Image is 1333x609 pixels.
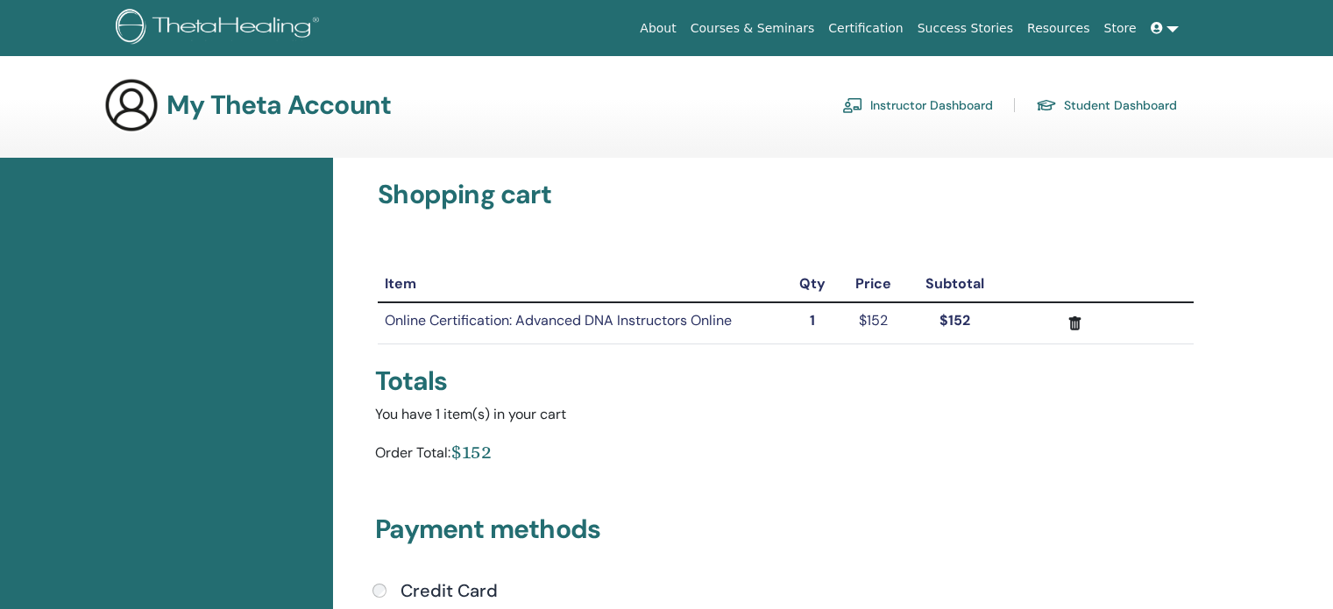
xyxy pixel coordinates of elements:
[684,12,822,45] a: Courses & Seminars
[103,77,160,133] img: generic-user-icon.jpg
[939,311,970,329] strong: $152
[401,580,498,601] h4: Credit Card
[375,439,450,471] div: Order Total:
[167,89,391,121] h3: My Theta Account
[378,302,785,343] td: Online Certification: Advanced DNA Instructors Online
[842,91,993,119] a: Instructor Dashboard
[906,266,1003,302] th: Subtotal
[911,12,1020,45] a: Success Stories
[633,12,683,45] a: About
[375,365,1196,397] div: Totals
[1020,12,1097,45] a: Resources
[1097,12,1144,45] a: Store
[375,513,1196,552] h3: Payment methods
[1036,91,1177,119] a: Student Dashboard
[378,266,785,302] th: Item
[786,266,840,302] th: Qty
[116,9,325,48] img: logo.png
[840,266,906,302] th: Price
[821,12,910,45] a: Certification
[810,311,815,329] strong: 1
[842,97,863,113] img: chalkboard-teacher.svg
[378,179,1194,210] h3: Shopping cart
[375,404,1196,425] div: You have 1 item(s) in your cart
[450,439,492,464] div: $152
[840,302,906,343] td: $152
[1036,98,1057,113] img: graduation-cap.svg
